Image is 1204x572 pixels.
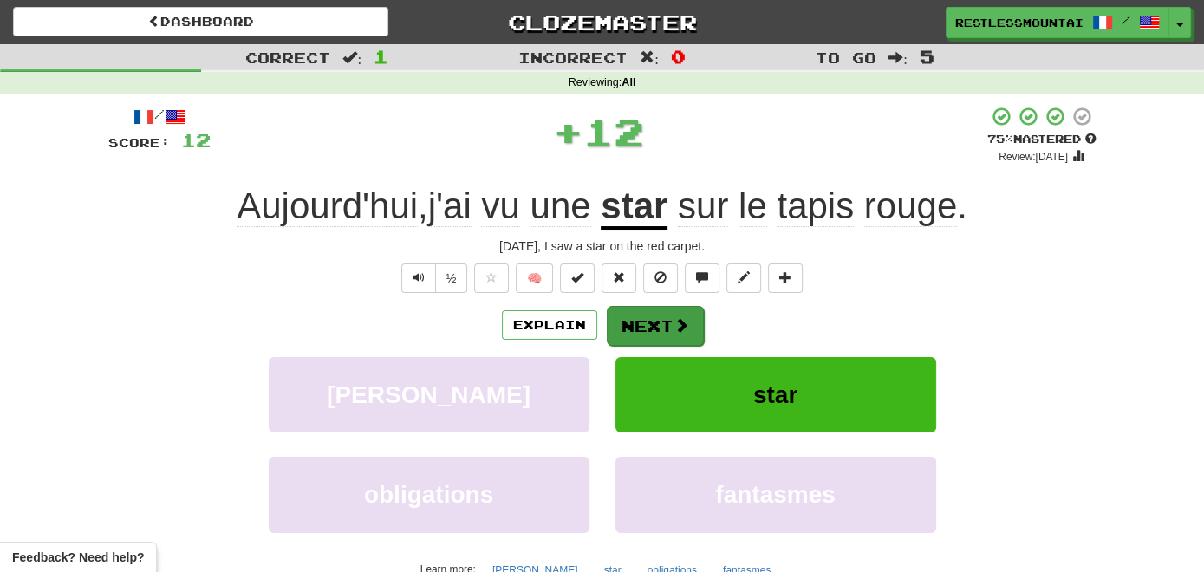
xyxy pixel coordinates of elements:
[502,310,597,340] button: Explain
[739,185,767,227] span: le
[401,263,436,293] button: Play sentence audio (ctl+space)
[615,457,936,532] button: fantasmes
[920,46,934,67] span: 5
[181,129,211,151] span: 12
[643,263,678,293] button: Ignore sentence (alt+i)
[428,185,472,227] span: j'ai
[237,185,418,227] span: Aujourd'hui
[955,15,1084,30] span: RestlessMountain156
[245,49,330,66] span: Correct
[667,185,967,227] span: .
[987,132,1013,146] span: 75 %
[816,49,876,66] span: To go
[108,135,171,150] span: Score:
[398,263,468,293] div: Text-to-speech controls
[12,549,144,566] span: Open feedback widget
[999,151,1068,163] small: Review: [DATE]
[864,185,957,227] span: rouge
[269,457,589,532] button: obligations
[615,357,936,432] button: star
[269,357,589,432] button: [PERSON_NAME]
[518,49,628,66] span: Incorrect
[601,185,667,230] u: star
[553,106,583,158] span: +
[342,50,361,65] span: :
[474,263,509,293] button: Favorite sentence (alt+f)
[435,263,468,293] button: ½
[987,132,1097,147] div: Mastered
[108,237,1097,255] div: [DATE], I saw a star on the red carpet.
[583,110,644,153] span: 12
[108,106,211,127] div: /
[685,263,719,293] button: Discuss sentence (alt+u)
[414,7,790,37] a: Clozemaster
[607,306,704,346] button: Next
[602,263,636,293] button: Reset to 0% Mastered (alt+r)
[560,263,595,293] button: Set this sentence to 100% Mastered (alt+m)
[516,263,553,293] button: 🧠
[640,50,659,65] span: :
[715,481,836,508] span: fantasmes
[237,185,601,227] span: ,
[768,263,803,293] button: Add to collection (alt+a)
[726,263,761,293] button: Edit sentence (alt+d)
[530,185,590,227] span: une
[946,7,1169,38] a: RestlessMountain156 /
[678,185,728,227] span: sur
[753,381,797,408] span: star
[888,50,908,65] span: :
[622,76,635,88] strong: All
[481,185,519,227] span: vu
[671,46,686,67] span: 0
[13,7,388,36] a: Dashboard
[364,481,493,508] span: obligations
[374,46,388,67] span: 1
[1122,14,1130,26] span: /
[327,381,530,408] span: [PERSON_NAME]
[777,185,854,227] span: tapis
